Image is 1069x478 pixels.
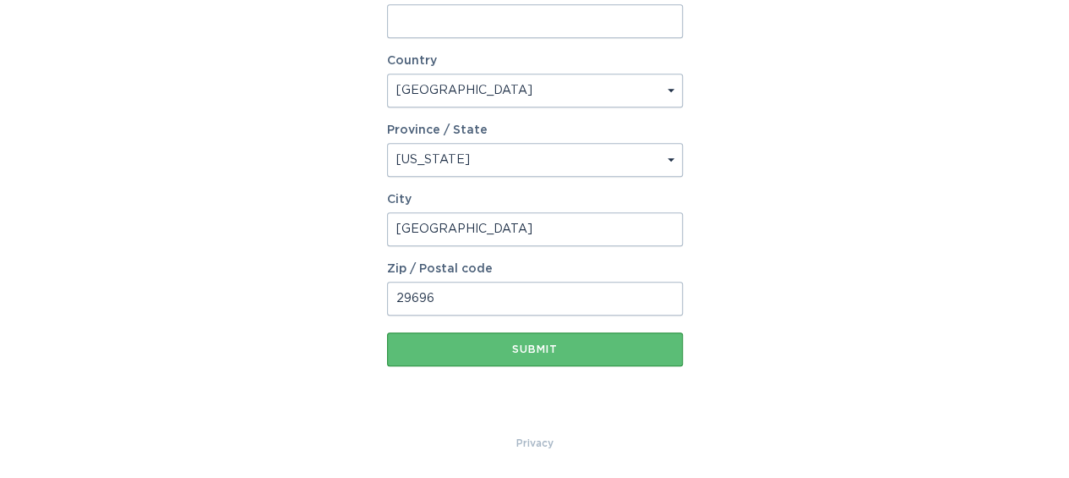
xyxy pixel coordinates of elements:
label: Country [387,55,437,67]
div: Submit [395,344,674,354]
label: Zip / Postal code [387,263,683,275]
a: Privacy Policy & Terms of Use [516,434,554,453]
button: Submit [387,332,683,366]
label: City [387,194,683,206]
label: Province / State [387,124,488,136]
